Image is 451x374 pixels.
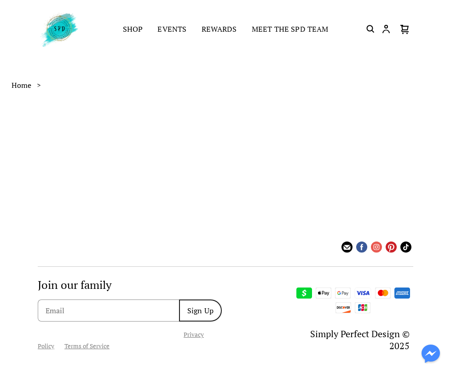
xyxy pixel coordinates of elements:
[187,307,214,319] span: Sign Up
[252,23,329,36] a: Meet the SPD Team
[375,288,391,299] img: Mastercard
[38,11,80,48] img: Simply Perfect Design logo
[64,342,110,350] a: Terms of Service
[365,23,376,35] button: Search
[316,288,331,299] img: Apple Pay
[397,23,413,35] button: Cart icon
[38,329,222,352] div: This form is protected by reCAPTCHA and the Google and apply.
[394,288,410,299] img: American Express
[355,302,370,313] img: JCB
[179,299,222,322] button: Sign Up
[335,302,351,313] img: Discover
[123,23,143,36] a: Shop
[157,23,186,36] a: Events
[38,11,110,48] a: Simply Perfect Design logo
[33,80,45,90] span: >
[354,288,371,299] img: Visa
[297,328,410,352] p: Simply Perfect Design © 2025
[38,278,222,293] p: Join our family
[296,288,312,299] img: CashApp
[381,23,392,35] button: Customer account
[335,288,351,299] img: Google Pay
[12,80,31,90] a: Home
[202,23,237,36] a: Rewards
[46,306,176,315] input: Email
